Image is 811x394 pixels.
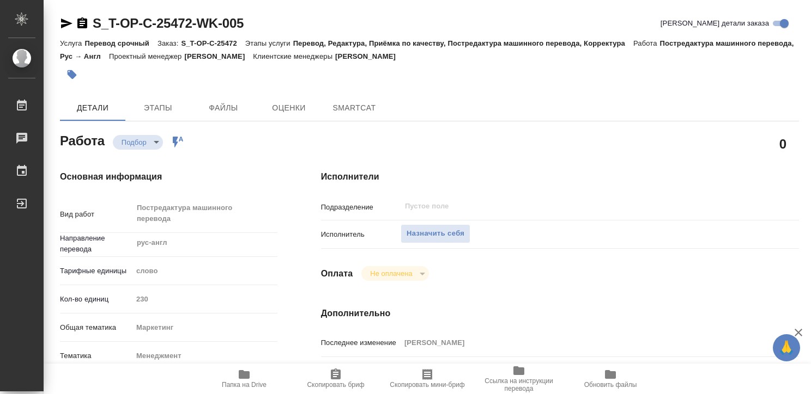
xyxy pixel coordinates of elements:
[181,39,245,47] p: S_T-OP-C-25472
[60,209,132,220] p: Вид работ
[197,101,250,115] span: Файлы
[321,170,799,183] h4: Исполнители
[773,334,800,361] button: 🙏
[335,52,404,60] p: [PERSON_NAME]
[382,364,473,394] button: Скопировать мини-бриф
[245,39,293,47] p: Этапы услуги
[401,335,759,350] input: Пустое поле
[367,269,415,278] button: Не оплачена
[779,134,786,153] h2: 0
[109,52,184,60] p: Проектный менеджер
[361,266,428,281] div: Подбор
[184,52,253,60] p: [PERSON_NAME]
[263,101,315,115] span: Оценки
[118,138,150,147] button: Подбор
[401,224,470,243] button: Назначить себя
[132,262,277,280] div: слово
[473,364,565,394] button: Ссылка на инструкции перевода
[584,381,637,389] span: Обновить файлы
[113,135,163,150] div: Подбор
[60,130,105,150] h2: Работа
[198,364,290,394] button: Папка на Drive
[307,381,364,389] span: Скопировать бриф
[158,39,181,47] p: Заказ:
[633,39,660,47] p: Работа
[60,322,132,333] p: Общая тематика
[565,364,656,394] button: Обновить файлы
[60,266,132,276] p: Тарифные единицы
[290,364,382,394] button: Скопировать бриф
[60,170,277,183] h4: Основная информация
[93,16,244,30] a: S_T-OP-C-25472-WK-005
[60,39,84,47] p: Услуга
[328,101,380,115] span: SmartCat
[390,381,464,389] span: Скопировать мини-бриф
[132,291,277,307] input: Пустое поле
[132,318,277,337] div: Маркетинг
[84,39,158,47] p: Перевод срочный
[76,17,89,30] button: Скопировать ссылку
[321,229,401,240] p: Исполнитель
[222,381,267,389] span: Папка на Drive
[321,337,401,348] p: Последнее изменение
[66,101,119,115] span: Детали
[60,17,73,30] button: Скопировать ссылку для ЯМессенджера
[60,63,84,87] button: Добавить тэг
[480,377,558,392] span: Ссылка на инструкции перевода
[132,101,184,115] span: Этапы
[132,347,277,365] div: Менеджмент
[321,307,799,320] h4: Дополнительно
[407,227,464,240] span: Назначить себя
[293,39,633,47] p: Перевод, Редактура, Приёмка по качеству, Постредактура машинного перевода, Корректура
[60,350,132,361] p: Тематика
[661,18,769,29] span: [PERSON_NAME] детали заказа
[60,294,132,305] p: Кол-во единиц
[253,52,335,60] p: Клиентские менеджеры
[321,202,401,213] p: Подразделение
[404,200,734,213] input: Пустое поле
[321,267,353,280] h4: Оплата
[60,233,132,255] p: Направление перевода
[777,336,796,359] span: 🙏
